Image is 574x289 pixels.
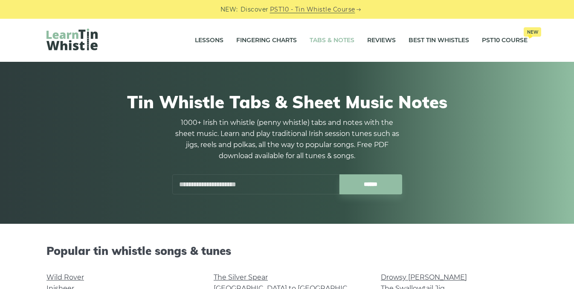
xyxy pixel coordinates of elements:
[482,30,528,51] a: PST10 CourseNew
[46,273,84,281] a: Wild Rover
[195,30,223,51] a: Lessons
[381,273,467,281] a: Drowsy [PERSON_NAME]
[310,30,354,51] a: Tabs & Notes
[172,117,402,162] p: 1000+ Irish tin whistle (penny whistle) tabs and notes with the sheet music. Learn and play tradi...
[524,27,541,37] span: New
[46,92,528,112] h1: Tin Whistle Tabs & Sheet Music Notes
[46,29,98,50] img: LearnTinWhistle.com
[214,273,268,281] a: The Silver Spear
[236,30,297,51] a: Fingering Charts
[46,244,528,257] h2: Popular tin whistle songs & tunes
[367,30,396,51] a: Reviews
[409,30,469,51] a: Best Tin Whistles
